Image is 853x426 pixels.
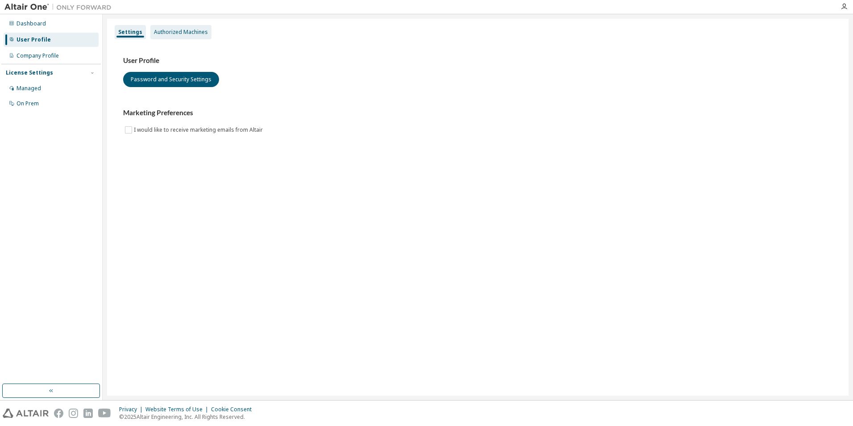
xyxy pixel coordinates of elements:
div: Authorized Machines [154,29,208,36]
div: On Prem [17,100,39,107]
div: Company Profile [17,52,59,59]
img: facebook.svg [54,409,63,418]
img: Altair One [4,3,116,12]
div: Dashboard [17,20,46,27]
h3: User Profile [123,56,832,65]
div: Settings [118,29,142,36]
img: altair_logo.svg [3,409,49,418]
div: Privacy [119,406,145,413]
p: © 2025 Altair Engineering, Inc. All Rights Reserved. [119,413,257,421]
img: instagram.svg [69,409,78,418]
label: I would like to receive marketing emails from Altair [134,125,265,135]
div: Managed [17,85,41,92]
div: Cookie Consent [211,406,257,413]
h3: Marketing Preferences [123,109,832,117]
div: User Profile [17,36,51,43]
img: youtube.svg [98,409,111,418]
div: License Settings [6,69,53,76]
button: Password and Security Settings [123,72,219,87]
img: linkedin.svg [83,409,93,418]
div: Website Terms of Use [145,406,211,413]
